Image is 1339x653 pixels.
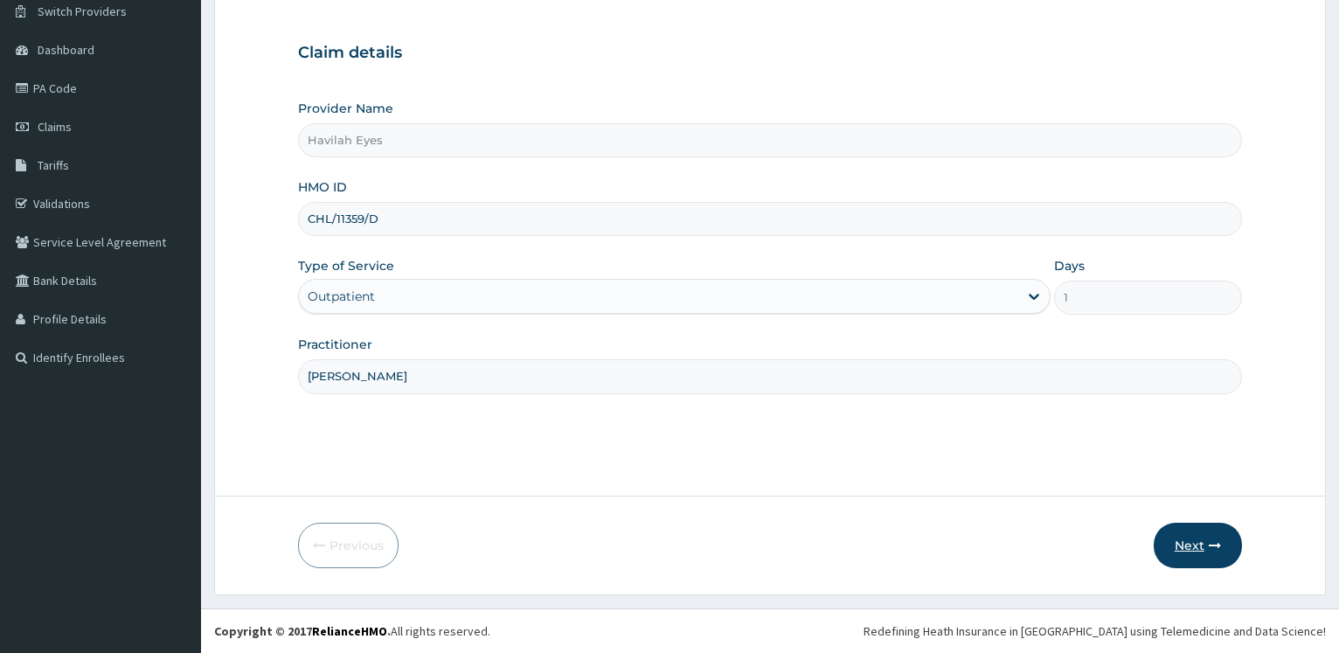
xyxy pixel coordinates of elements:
[201,608,1339,653] footer: All rights reserved.
[298,178,347,196] label: HMO ID
[864,622,1326,640] div: Redefining Heath Insurance in [GEOGRAPHIC_DATA] using Telemedicine and Data Science!
[38,157,69,173] span: Tariffs
[298,100,393,117] label: Provider Name
[298,257,394,274] label: Type of Service
[214,623,391,639] strong: Copyright © 2017 .
[298,336,372,353] label: Practitioner
[308,288,375,305] div: Outpatient
[298,44,1242,63] h3: Claim details
[1054,257,1085,274] label: Days
[1154,523,1242,568] button: Next
[298,359,1242,393] input: Enter Name
[38,3,127,19] span: Switch Providers
[38,42,94,58] span: Dashboard
[298,523,399,568] button: Previous
[298,202,1242,236] input: Enter HMO ID
[38,119,72,135] span: Claims
[312,623,387,639] a: RelianceHMO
